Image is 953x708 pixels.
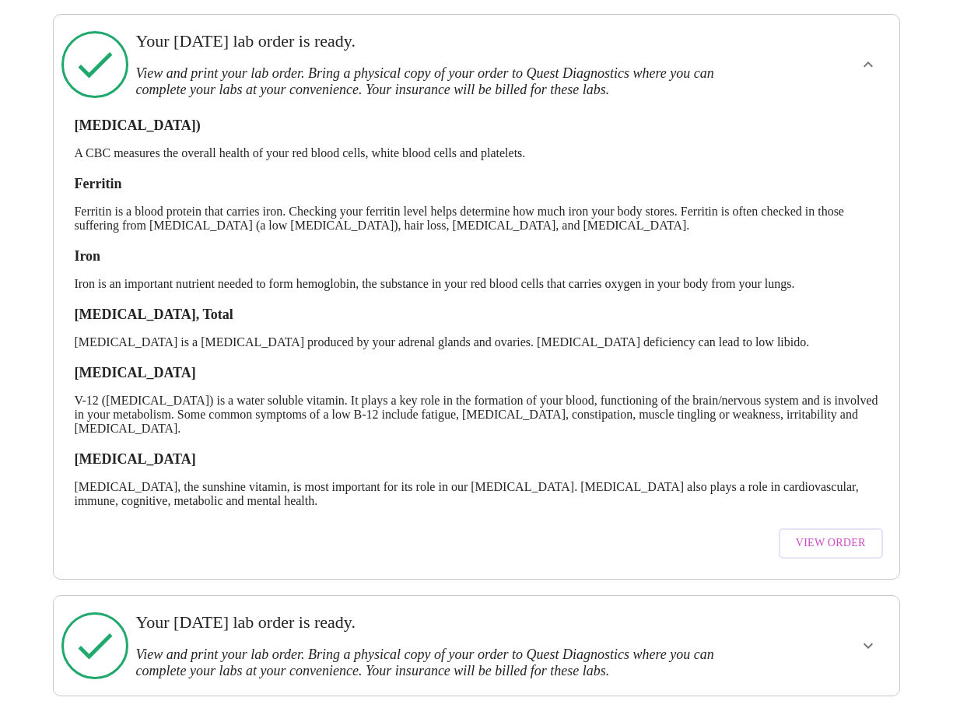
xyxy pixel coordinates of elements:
[850,627,887,664] button: show more
[74,117,878,134] h3: [MEDICAL_DATA])
[74,307,878,323] h3: [MEDICAL_DATA], Total
[74,205,878,233] p: Ferritin is a blood protein that carries iron. Checking your ferritin level helps determine how m...
[74,365,878,381] h3: [MEDICAL_DATA]
[74,335,878,349] p: [MEDICAL_DATA] is a [MEDICAL_DATA] produced by your adrenal glands and ovaries. [MEDICAL_DATA] de...
[74,451,878,468] h3: [MEDICAL_DATA]
[74,176,878,192] h3: Ferritin
[74,146,878,160] p: A CBC measures the overall health of your red blood cells, white blood cells and platelets.
[796,534,866,553] span: View Order
[850,46,887,83] button: show more
[74,277,878,291] p: Iron is an important nutrient needed to form hemoglobin, the substance in your red blood cells th...
[136,647,736,679] h3: View and print your lab order. Bring a physical copy of your order to Quest Diagnostics where you...
[74,248,878,265] h3: Iron
[136,31,736,51] h3: Your [DATE] lab order is ready.
[779,528,883,559] button: View Order
[74,480,878,508] p: [MEDICAL_DATA], the sunshine vitamin, is most important for its role in our [MEDICAL_DATA]. [MEDI...
[136,612,736,633] h3: Your [DATE] lab order is ready.
[136,65,736,98] h3: View and print your lab order. Bring a physical copy of your order to Quest Diagnostics where you...
[74,394,878,436] p: V-12 ([MEDICAL_DATA]) is a water soluble vitamin. It plays a key role in the formation of your bl...
[775,520,887,566] a: View Order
